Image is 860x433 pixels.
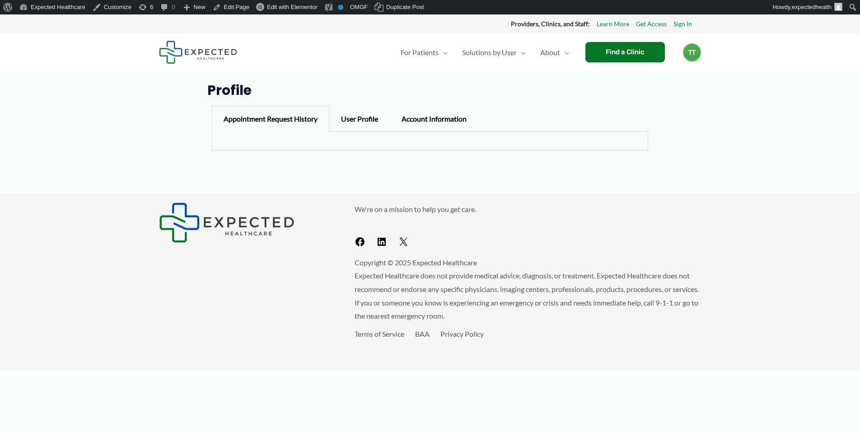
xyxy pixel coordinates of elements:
[393,37,455,68] a: For PatientsMenu Toggle
[393,37,576,68] nav: Primary Site Navigation
[401,37,439,68] span: For Patients
[511,20,590,28] strong: Providers, Clinics, and Staff:
[212,106,329,132] div: Appointment Request History
[355,202,701,216] p: We're on a mission to help you get care.
[355,327,701,361] aside: Footer Widget 3
[390,106,478,132] div: Account Information
[439,37,448,68] span: Menu Toggle
[207,82,653,99] h1: Profile
[462,37,517,68] span: Solutions by User
[355,329,404,338] a: Terms of Service
[159,41,237,64] img: Expected Healthcare Logo - side, dark font, small
[355,271,699,320] span: Expected Healthcare does not provide medical advice, diagnosis, or treatment. Expected Healthcare...
[455,37,533,68] a: Solutions by UserMenu Toggle
[517,37,526,68] span: Menu Toggle
[159,202,332,243] aside: Footer Widget 1
[159,202,294,243] img: Expected Healthcare Logo - side, dark font, small
[585,42,665,62] a: Find a Clinic
[792,4,832,10] span: expectedhealth
[355,258,477,267] span: Copyright © 2025 Expected Healthcare
[329,106,390,132] div: User Profile
[415,329,430,338] a: BAA
[355,202,701,251] aside: Footer Widget 2
[636,18,667,30] a: Get Access
[597,18,629,30] a: Learn More
[683,43,701,61] a: TT
[267,4,318,10] span: Edit with Elementor
[533,37,576,68] a: AboutMenu Toggle
[673,18,692,30] a: Sign In
[440,329,484,338] a: Privacy Policy
[560,37,569,68] span: Menu Toggle
[338,5,343,10] div: No index
[540,37,560,68] span: About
